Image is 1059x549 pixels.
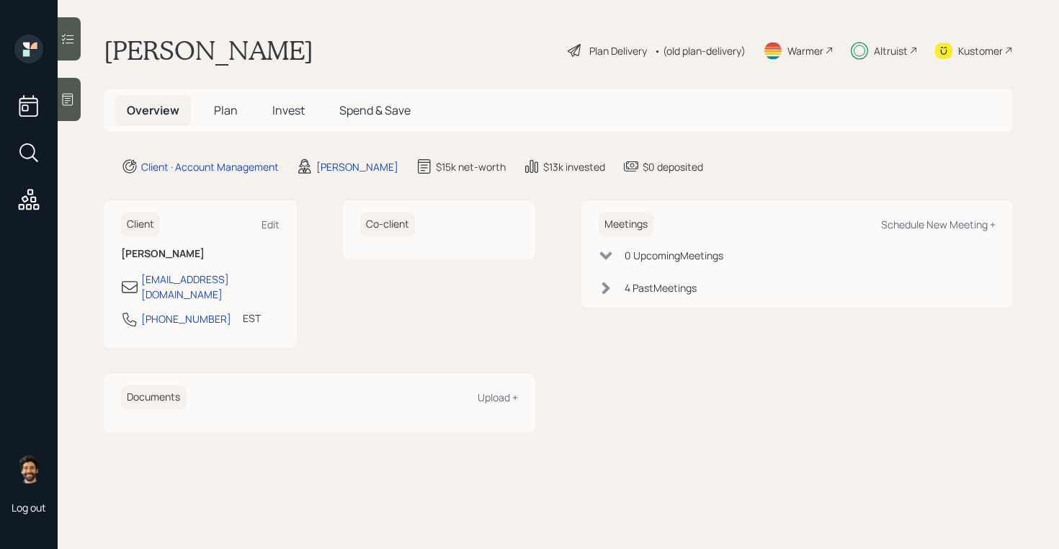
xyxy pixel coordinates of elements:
span: Plan [214,102,238,118]
div: EST [243,311,261,326]
div: $0 deposited [643,159,703,174]
div: 4 Past Meeting s [625,280,697,295]
h6: Client [121,213,160,236]
div: [PERSON_NAME] [316,159,398,174]
span: Spend & Save [339,102,411,118]
div: Log out [12,501,46,514]
div: Altruist [874,43,908,58]
div: • (old plan-delivery) [654,43,746,58]
div: 0 Upcoming Meeting s [625,248,723,263]
div: Schedule New Meeting + [881,218,996,231]
h1: [PERSON_NAME] [104,35,313,66]
span: Invest [272,102,305,118]
div: $13k invested [543,159,605,174]
div: [PHONE_NUMBER] [141,311,231,326]
div: Kustomer [958,43,1003,58]
h6: Co-client [360,213,415,236]
img: eric-schwartz-headshot.png [14,455,43,483]
div: Edit [262,218,280,231]
div: Client · Account Management [141,159,279,174]
span: Overview [127,102,179,118]
div: Warmer [787,43,823,58]
h6: Meetings [599,213,653,236]
div: [EMAIL_ADDRESS][DOMAIN_NAME] [141,272,280,302]
h6: [PERSON_NAME] [121,248,280,260]
div: $15k net-worth [436,159,506,174]
div: Upload + [478,390,518,404]
div: Plan Delivery [589,43,647,58]
h6: Documents [121,385,186,409]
